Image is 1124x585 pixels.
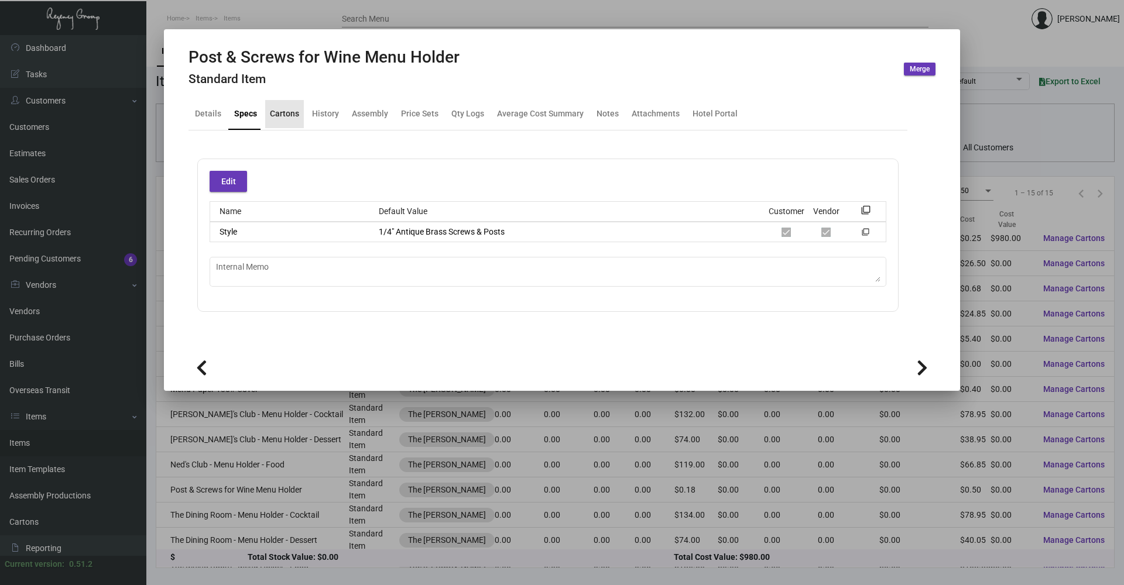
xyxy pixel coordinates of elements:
[769,205,804,218] div: Customer
[210,205,369,218] div: Name
[401,108,438,120] div: Price Sets
[352,108,388,120] div: Assembly
[189,47,460,67] h2: Post & Screws for Wine Menu Holder
[195,108,221,120] div: Details
[597,108,619,120] div: Notes
[221,177,236,186] span: Edit
[451,108,484,120] div: Qty Logs
[910,64,930,74] span: Merge
[904,63,935,75] button: Merge
[693,108,738,120] div: Hotel Portal
[312,108,339,120] div: History
[210,171,247,192] button: Edit
[813,205,839,218] div: Vendor
[69,558,92,570] div: 0.51.2
[369,205,767,218] div: Default Value
[189,72,460,87] h4: Standard Item
[270,108,299,120] div: Cartons
[497,108,584,120] div: Average Cost Summary
[861,209,871,218] mat-icon: filter_none
[632,108,680,120] div: Attachments
[862,230,869,238] mat-icon: filter_none
[234,108,257,120] div: Specs
[5,558,64,570] div: Current version:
